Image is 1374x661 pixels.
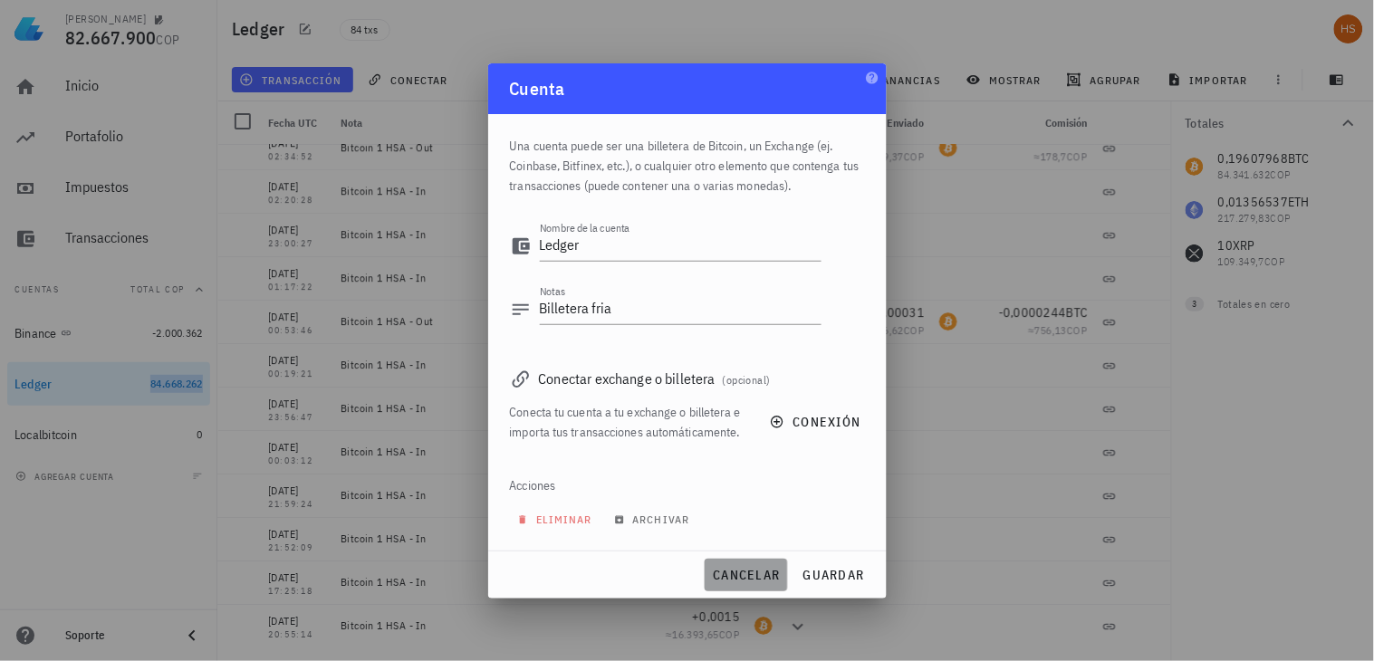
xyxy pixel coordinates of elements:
button: conexión [759,406,875,438]
button: guardar [795,559,872,591]
div: Cuenta [488,63,887,114]
button: cancelar [705,559,787,591]
label: Nombre de la cuenta [540,221,630,235]
span: eliminar [521,513,592,526]
label: Notas [540,284,566,298]
span: cancelar [712,567,780,583]
span: guardar [802,567,865,583]
span: conexión [773,414,860,430]
button: archivar [606,507,701,532]
div: Una cuenta puede ser una billetera de Bitcoin, un Exchange (ej. Coinbase, Bitfinex, etc.), o cual... [510,114,865,206]
span: (opcional) [723,373,771,387]
button: eliminar [510,507,604,532]
span: archivar [618,513,690,526]
div: Acciones [510,464,865,507]
div: Conectar exchange o billetera [510,366,865,391]
div: Conecta tu cuenta a tu exchange o billetera e importa tus transacciones automáticamente. [510,402,749,442]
